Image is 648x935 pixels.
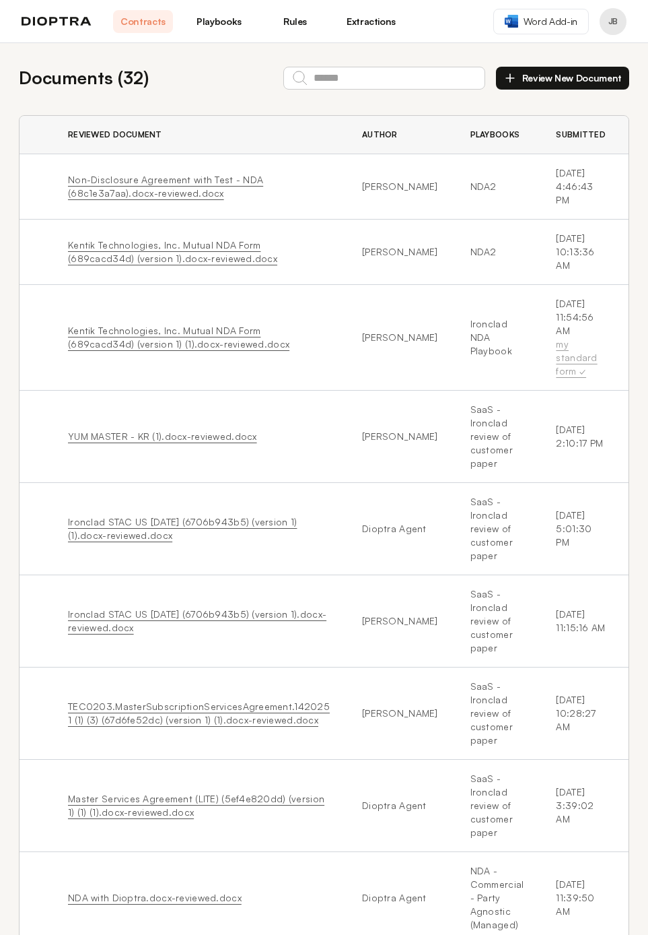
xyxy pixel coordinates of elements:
[470,864,524,932] a: NDA - Commercial - Party Agnostic (Managed)
[524,15,577,28] span: Word Add-in
[540,220,622,285] td: [DATE] 10:13:36 AM
[52,116,346,154] th: Reviewed Document
[68,239,277,264] a: Kentik Technologies, Inc. Mutual NDA Form (689cacd34d) (version 1).docx-reviewed.docx
[346,154,454,220] td: [PERSON_NAME]
[470,772,524,839] a: SaaS - Ironclad review of customer paper
[600,8,626,35] button: Profile menu
[470,680,524,747] a: SaaS - Ironclad review of customer paper
[470,317,524,358] a: Ironclad NDA Playbook
[470,495,524,562] a: SaaS - Ironclad review of customer paper
[22,17,92,26] img: logo
[346,760,454,852] td: Dioptra Agent
[68,701,330,726] a: TEC0203.MasterSubscriptionServicesAgreement.142025 1 (1) (3) (67d6fe52dc) (version 1) (1).docx-re...
[19,65,149,91] h2: Documents ( 32 )
[68,608,326,633] a: Ironclad STAC US [DATE] (6706b943b5) (version 1).docx-reviewed.docx
[68,325,289,350] a: Kentik Technologies, Inc. Mutual NDA Form (689cacd34d) (version 1) (1).docx-reviewed.docx
[493,9,589,34] a: Word Add-in
[68,516,297,541] a: Ironclad STAC US [DATE] (6706b943b5) (version 1) (1).docx-reviewed.docx
[470,245,524,259] a: NDA2
[540,668,622,760] td: [DATE] 10:28:27 AM
[540,760,622,852] td: [DATE] 3:39:02 AM
[346,391,454,483] td: [PERSON_NAME]
[470,180,524,193] a: NDA2
[540,391,622,483] td: [DATE] 2:10:17 PM
[540,575,622,668] td: [DATE] 11:15:16 AM
[540,116,622,154] th: Submitted
[496,67,629,90] button: Review New Document
[113,10,173,33] a: Contracts
[341,10,401,33] a: Extractions
[346,668,454,760] td: [PERSON_NAME]
[265,10,325,33] a: Rules
[470,403,524,470] a: SaaS - Ironclad review of customer paper
[189,10,249,33] a: Playbooks
[540,483,622,575] td: [DATE] 5:01:30 PM
[346,483,454,575] td: Dioptra Agent
[346,116,454,154] th: Author
[454,116,540,154] th: Playbooks
[68,793,324,818] a: Master Services Agreement (LITE) (5ef4e820dd) (version 1) (1) (1).docx-reviewed.docx
[556,337,606,378] div: my standard form ✓
[346,575,454,668] td: [PERSON_NAME]
[540,154,622,220] td: [DATE] 4:46:43 PM
[68,174,263,199] a: Non-Disclosure Agreement with Test - NDA (68c1e3a7aa).docx-reviewed.docx
[346,220,454,285] td: [PERSON_NAME]
[68,430,257,442] a: YUM MASTER - KR (1).docx-reviewed.docx
[470,587,524,655] a: SaaS - Ironclad review of customer paper
[505,15,518,28] img: word
[346,285,454,391] td: [PERSON_NAME]
[540,285,622,391] td: [DATE] 11:54:56 AM
[68,892,242,903] a: NDA with Dioptra.docx-reviewed.docx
